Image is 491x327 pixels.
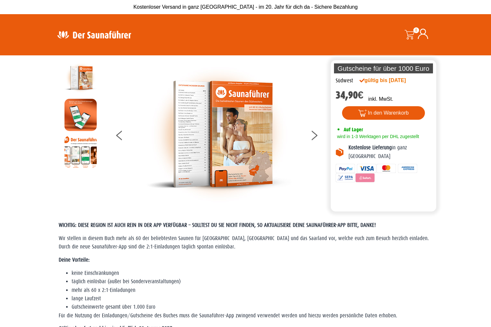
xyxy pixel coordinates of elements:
strong: Deine Vorteile: [59,257,90,263]
p: in ganz [GEOGRAPHIC_DATA] [349,144,432,161]
span: Wir stellen in diesem Buch mehr als 60 der beliebtesten Saunen für [GEOGRAPHIC_DATA], [GEOGRAPHIC... [59,235,429,250]
span: wird in 1-3 Werktagen per DHL zugestellt [336,134,419,139]
img: der-saunafuehrer-2025-suedwest [146,62,291,207]
li: Gutscheinwerte gesamt über 1.000 Euro [72,303,433,311]
p: Für die Nutzung der Einladungen/Gutscheine des Buches muss die Saunaführer-App zwingend verwendet... [59,312,433,320]
span: 0 [413,27,419,33]
img: der-saunafuehrer-2025-suedwest [64,62,97,94]
p: Gutscheine für über 1000 Euro [334,63,433,73]
b: Kostenlose Lieferung [349,145,392,151]
img: MOCKUP-iPhone_regional [64,99,97,131]
li: mehr als 60 x 2:1-Einladungen [72,286,433,294]
span: € [358,89,364,101]
li: keine Einschränkungen [72,269,433,277]
span: Auf Lager [344,126,363,133]
bdi: 34,90 [336,89,364,101]
span: WICHTIG: DIESE REGION IST AUCH REIN IN DER APP VERFÜGBAR – SOLLTEST DU SIE NICHT FINDEN, SO AKTUA... [59,222,376,228]
li: täglich einlösbar (außer bei Sonderveranstaltungen) [72,277,433,286]
button: In den Warenkorb [342,106,425,120]
span: Kostenloser Versand in ganz [GEOGRAPHIC_DATA] - im 20. Jahr für dich da - Sichere Bezahlung [133,4,358,10]
img: Anleitung7tn [64,136,97,168]
li: lange Laufzeit [72,294,433,303]
div: gültig bis [DATE] [359,77,420,84]
p: inkl. MwSt. [368,95,393,103]
div: Südwest [336,77,353,85]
